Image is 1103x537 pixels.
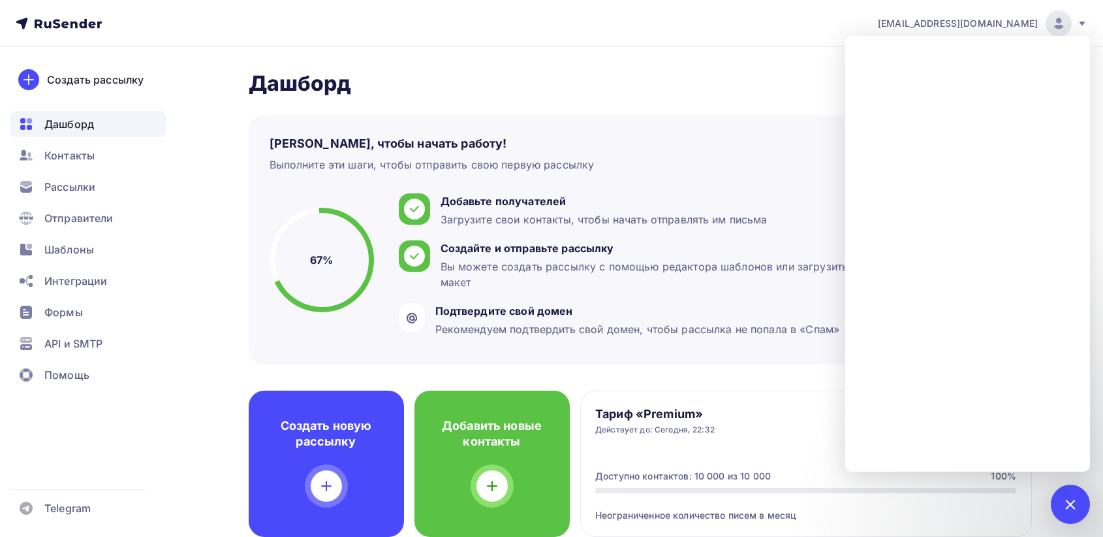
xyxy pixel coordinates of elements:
[44,179,95,195] span: Рассылки
[878,17,1038,30] span: [EMAIL_ADDRESS][DOMAIN_NAME]
[44,273,107,289] span: Интеграции
[595,493,1016,522] div: Неограниченное количество писем в месяц
[44,336,102,351] span: API и SMTP
[44,116,94,132] span: Дашборд
[441,240,1004,256] div: Создайте и отправьте рассылку
[270,418,383,449] h4: Создать новую рассылку
[47,72,144,88] div: Создать рассылку
[595,406,715,422] h4: Тариф «Premium»
[595,425,715,435] div: Действует до: Сегодня, 22:32
[441,259,1004,290] div: Вы можете создать рассылку с помощью редактора шаблонов или загрузить свой собственный HTML-макет
[878,10,1087,37] a: [EMAIL_ADDRESS][DOMAIN_NAME]
[10,299,166,325] a: Формы
[10,205,166,231] a: Отправители
[435,418,549,449] h4: Добавить новые контакты
[10,111,166,137] a: Дашборд
[10,142,166,169] a: Контакты
[44,367,89,383] span: Помощь
[270,157,595,172] div: Выполните эти шаги, чтобы отправить свою первую рассылку
[991,470,1016,483] div: 100%
[10,236,166,263] a: Шаблоны
[44,242,94,257] span: Шаблоны
[595,470,771,483] div: Доступно контактов: 10 000 из 10 000
[435,321,840,337] div: Рекомендуем подтвердить свой домен, чтобы рассылка не попала в «Спам»
[270,136,507,152] h4: [PERSON_NAME], чтобы начать работу!
[10,174,166,200] a: Рассылки
[44,304,83,320] span: Формы
[249,71,1032,97] h2: Дашборд
[44,148,95,163] span: Контакты
[441,193,768,209] div: Добавьте получателей
[435,303,840,319] div: Подтвердите свой домен
[44,500,91,516] span: Telegram
[441,212,768,227] div: Загрузите свои контакты, чтобы начать отправлять им письма
[44,210,114,226] span: Отправители
[310,252,333,268] h5: 67%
